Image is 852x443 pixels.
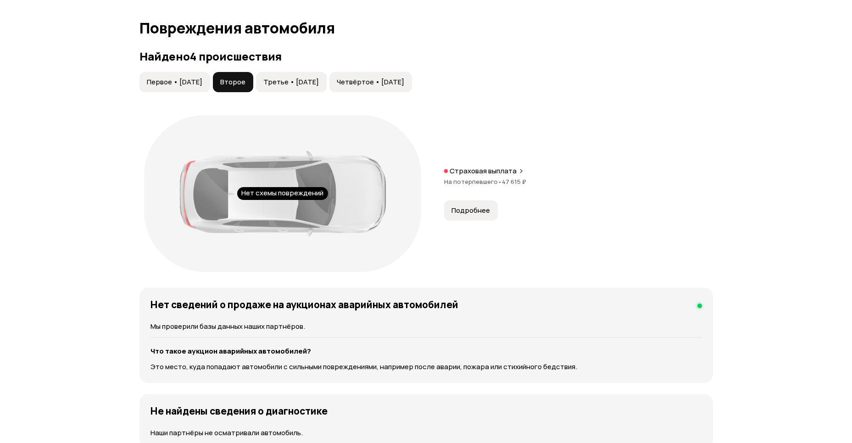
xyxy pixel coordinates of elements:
[139,72,210,92] button: Первое • [DATE]
[150,321,702,332] p: Мы проверили базы данных наших партнёров.
[498,177,502,186] span: •
[237,187,328,200] div: Нет схемы повреждений
[256,72,327,92] button: Третье • [DATE]
[150,362,702,372] p: Это место, куда попадают автомобили с сильными повреждениями, например после аварии, пожара или с...
[150,405,328,417] h4: Не найдены сведения о диагностике
[150,428,702,438] p: Наши партнёры не осматривали автомобиль.
[150,299,458,310] h4: Нет сведений о продаже на аукционах аварийных автомобилей
[139,20,713,36] h1: Повреждения автомобиля
[139,50,713,63] h3: Найдено 4 происшествия
[147,78,202,87] span: Первое • [DATE]
[451,206,490,215] span: Подробнее
[444,177,502,186] span: На потерпевшего
[150,346,311,356] strong: Что такое аукцион аварийных автомобилей?
[220,78,245,87] span: Второе
[263,78,319,87] span: Третье • [DATE]
[213,72,253,92] button: Второе
[337,78,404,87] span: Четвёртое • [DATE]
[502,177,526,186] span: 47 615 ₽
[444,200,498,221] button: Подробнее
[450,166,517,176] p: Страховая выплата
[329,72,412,92] button: Четвёртое • [DATE]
